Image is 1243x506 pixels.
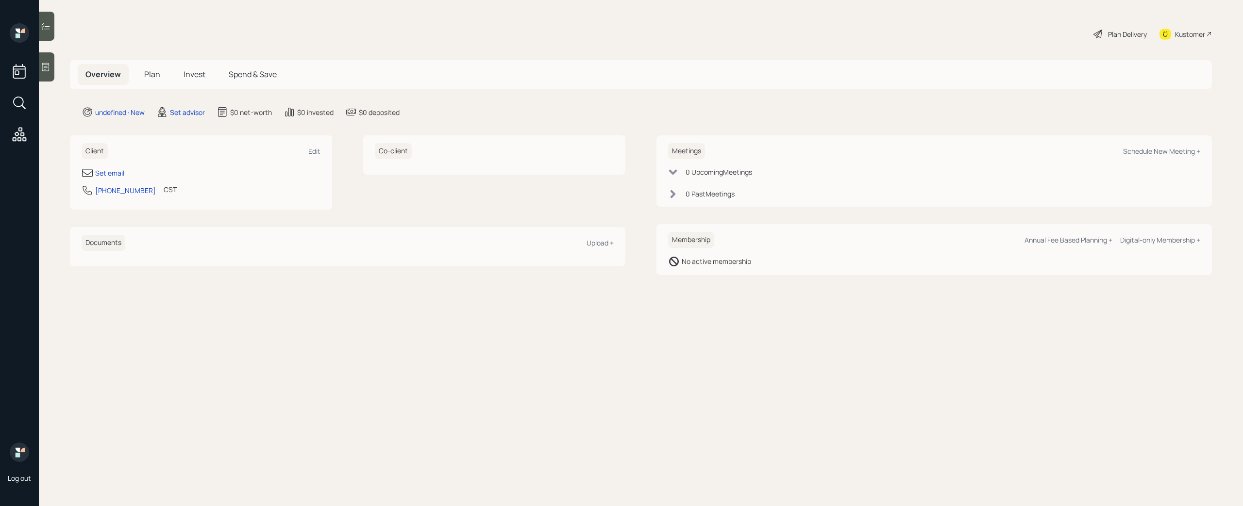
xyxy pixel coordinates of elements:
h6: Documents [82,235,125,251]
div: Kustomer [1175,29,1205,39]
span: Spend & Save [229,69,277,80]
div: undefined · New [95,107,145,117]
span: Plan [144,69,160,80]
div: Set email [95,168,124,178]
h6: Meetings [668,143,705,159]
div: Annual Fee Based Planning + [1025,235,1112,245]
div: $0 deposited [359,107,400,117]
div: Log out [8,473,31,483]
span: Overview [85,69,121,80]
div: No active membership [682,256,751,266]
div: Schedule New Meeting + [1123,147,1200,156]
h6: Membership [668,232,714,248]
h6: Co-client [375,143,412,159]
div: Set advisor [170,107,205,117]
div: [PHONE_NUMBER] [95,185,156,196]
div: Upload + [587,238,614,247]
span: Invest [184,69,205,80]
h6: Client [82,143,108,159]
div: 0 Upcoming Meeting s [686,167,752,177]
div: $0 invested [297,107,334,117]
div: 0 Past Meeting s [686,189,735,199]
div: Edit [308,147,320,156]
div: $0 net-worth [230,107,272,117]
div: Plan Delivery [1108,29,1147,39]
div: Digital-only Membership + [1120,235,1200,245]
div: CST [164,184,177,195]
img: retirable_logo.png [10,442,29,462]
